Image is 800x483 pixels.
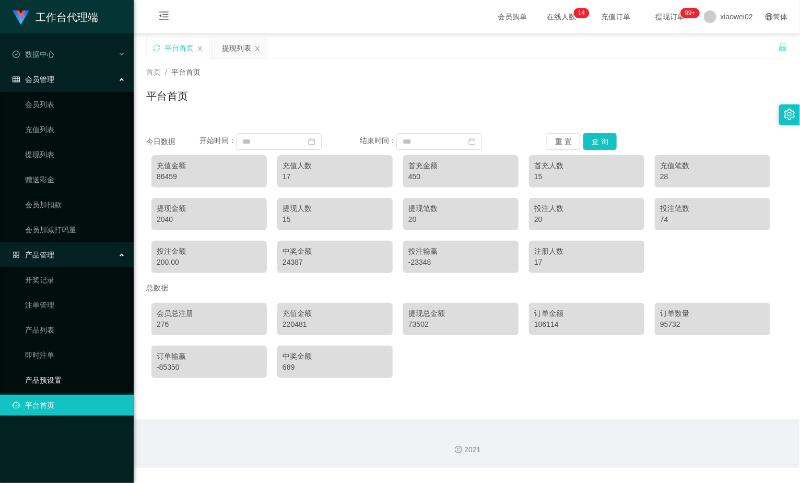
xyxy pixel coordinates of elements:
[146,136,199,147] div: 今日数据
[13,251,20,258] i: 图标: appstore-o
[283,257,387,268] div: 24387
[408,214,513,225] div: 20
[25,269,125,290] a: 开奖记录
[582,8,585,18] p: 4
[157,362,262,373] div: -85350
[660,160,765,171] div: 充值笔数
[165,68,167,76] span: /
[408,171,513,182] div: 450
[254,45,261,52] i: 图标: close
[153,44,160,52] i: 图标: sync
[547,133,580,150] button: 重 置
[283,246,387,257] div: 中奖金额
[25,144,125,165] a: 提现列表
[596,13,636,20] span: 充值订单
[142,444,792,455] div: 2021
[534,246,639,257] div: 注册人数
[146,278,787,298] div: 总数据
[283,160,387,171] div: 充值人数
[660,203,765,214] div: 投注笔数
[660,308,765,319] div: 订单数量
[534,203,639,214] div: 投注人数
[157,308,262,319] div: 会员总注册
[199,137,236,145] span: 开始时间：
[25,194,125,215] a: 会员加扣款
[13,76,20,83] i: 图标: table
[574,8,589,18] sup: 14
[283,362,387,373] div: 689
[283,171,387,182] div: 17
[13,13,98,21] a: 工作台代理端
[308,138,315,145] i: 图标: calendar
[408,257,513,268] div: -23348
[408,308,513,319] div: 提现总金额
[157,246,262,257] div: 投注金额
[660,214,765,225] div: 74
[13,75,54,84] span: 会员管理
[778,42,787,52] i: 图标: unlock
[25,370,125,391] a: 产品预设置
[468,138,476,145] i: 图标: calendar
[146,1,182,34] i: 图标: menu-fold
[13,51,20,58] i: 图标: check-circle-o
[197,45,203,52] i: 图标: close
[171,68,201,76] span: 平台首页
[542,13,582,20] span: 在线人数
[222,38,251,58] div: 提现列表
[25,320,125,340] a: 产品列表
[25,94,125,115] a: 会员列表
[583,133,617,150] button: 查 询
[283,214,387,225] div: 15
[157,171,262,182] div: 86459
[534,308,639,319] div: 订单金额
[157,351,262,362] div: 订单输赢
[534,171,639,182] div: 15
[13,50,54,58] span: 数据中心
[534,214,639,225] div: 20
[681,8,700,18] sup: 1056
[360,137,396,145] span: 结束时间：
[651,13,690,20] span: 提现订单
[408,319,513,330] div: 73502
[660,171,765,182] div: 28
[408,203,513,214] div: 提现笔数
[408,246,513,257] div: 投注输赢
[766,13,773,20] i: 图标: global
[283,308,387,319] div: 充值金额
[25,294,125,315] a: 注单管理
[13,395,125,416] a: 图标: dashboard平台首页
[283,319,387,330] div: 220481
[25,219,125,240] a: 会员加减打码量
[25,119,125,140] a: 充值列表
[146,68,161,76] span: 首页
[660,319,765,330] div: 95732
[283,203,387,214] div: 提现人数
[534,257,639,268] div: 17
[283,351,387,362] div: 中奖金额
[408,160,513,171] div: 首充金额
[157,257,262,268] div: 200.00
[157,160,262,171] div: 充值金额
[13,251,54,259] span: 产品管理
[157,203,262,214] div: 提现金额
[784,109,795,120] i: 图标: setting
[534,319,639,330] div: 106114
[157,214,262,225] div: 2040
[455,446,462,453] i: 图标: copyright
[534,160,639,171] div: 首充人数
[164,38,194,58] div: 平台首页
[578,8,582,18] p: 1
[25,345,125,366] a: 即时注单
[146,88,188,104] h1: 平台首页
[13,10,29,25] img: logo.9652507e.png
[36,1,98,34] h1: 工作台代理端
[157,319,262,330] div: 276
[25,169,125,190] a: 赠送彩金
